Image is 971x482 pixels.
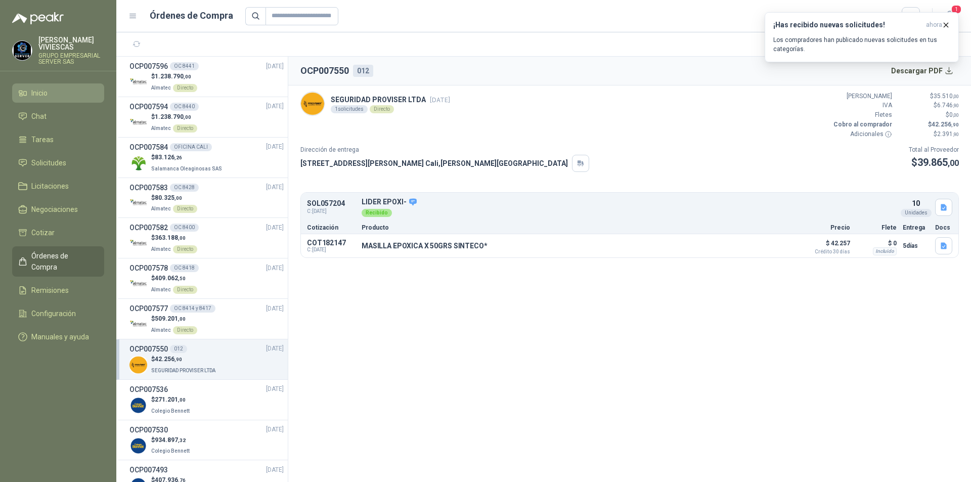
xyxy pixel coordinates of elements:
[13,41,32,60] img: Company Logo
[266,264,284,273] span: [DATE]
[129,316,147,333] img: Company Logo
[300,64,349,78] h2: OCP007550
[266,62,284,71] span: [DATE]
[12,223,104,242] a: Cotizar
[174,155,182,160] span: ,26
[12,200,104,219] a: Negociaciones
[831,101,892,110] p: IVA
[129,182,168,193] h3: OCP007583
[38,36,104,51] p: [PERSON_NAME] VIVIESCAS
[129,303,168,314] h3: OCP007577
[307,225,356,231] p: Cotización
[129,182,284,214] a: OCP007583OC 8428[DATE] Company Logo$80.325,00AlmatecDirecto
[949,111,959,118] span: 0
[266,465,284,475] span: [DATE]
[800,237,850,254] p: $ 42.257
[184,114,191,120] span: ,00
[941,7,959,25] button: 1
[129,222,284,254] a: OCP007582OC 8400[DATE] Company Logo$363.188,00AlmatecDirecto
[173,84,197,92] div: Directo
[12,107,104,126] a: Chat
[331,105,368,113] div: 1 solicitudes
[266,223,284,233] span: [DATE]
[934,93,959,100] span: 35.510
[151,125,171,131] span: Almatec
[155,73,191,80] span: 1.238.790
[31,111,47,122] span: Chat
[173,205,197,213] div: Directo
[129,114,147,132] img: Company Logo
[430,96,450,104] span: [DATE]
[155,194,182,201] span: 80.325
[266,142,284,152] span: [DATE]
[170,62,199,70] div: OC 8441
[173,245,197,253] div: Directo
[31,181,69,192] span: Licitaciones
[151,193,197,203] p: $
[12,12,64,24] img: Logo peakr
[155,113,191,120] span: 1.238.790
[266,102,284,111] span: [DATE]
[129,424,168,435] h3: OCP007530
[932,121,959,128] span: 42.256
[773,21,922,29] h3: ¡Has recibido nuevas solicitudes!
[856,225,897,231] p: Flete
[129,275,147,293] img: Company Logo
[12,153,104,172] a: Solicitudes
[129,142,284,173] a: OCP007584OFICINA CALI[DATE] Company Logo$83.126,26Salamanca Oleaginosas SAS
[362,242,488,250] p: MASILLA EPOXICA X 50GRS SINTECO*
[170,224,199,232] div: OC 8400
[178,316,186,322] span: ,00
[898,120,959,129] p: $
[307,247,356,253] span: C: [DATE]
[174,357,182,362] span: ,90
[898,110,959,120] p: $
[170,345,187,353] div: 012
[831,110,892,120] p: Fletes
[831,92,892,101] p: [PERSON_NAME]
[151,435,192,445] p: $
[150,9,233,23] h1: Órdenes de Compra
[129,303,284,335] a: OCP007577OC 8414 y 8417[DATE] Company Logo$509.201,00AlmatecDirecto
[129,343,284,375] a: OCP007550012[DATE] Company Logo$42.256,90SEGURIDAD PROVISER LTDA
[903,225,929,231] p: Entrega
[937,130,959,138] span: 2.391
[38,53,104,65] p: GRUPO EMPRESARIAL SERVER SAS
[178,397,186,403] span: ,00
[951,5,962,14] span: 1
[765,12,959,62] button: ¡Has recibido nuevas solicitudes!ahora Los compradores han publicado nuevas solicitudes en tus ca...
[170,264,199,272] div: OC 8418
[873,247,897,255] div: Incluido
[300,158,568,169] p: [STREET_ADDRESS][PERSON_NAME] Cali , [PERSON_NAME][GEOGRAPHIC_DATA]
[173,286,197,294] div: Directo
[12,246,104,277] a: Órdenes de Compra
[173,326,197,334] div: Directo
[12,177,104,196] a: Licitaciones
[170,304,215,313] div: OC 8414 y 8417
[12,130,104,149] a: Tareas
[31,331,89,342] span: Manuales y ayuda
[151,368,215,373] span: SEGURIDAD PROVISER LTDA
[129,437,147,455] img: Company Logo
[129,235,147,252] img: Company Logo
[129,384,284,416] a: OCP007536[DATE] Company Logo$271.201,00Colegio Bennett
[155,356,182,363] span: 42.256
[31,134,54,145] span: Tareas
[129,464,168,475] h3: OCP007493
[151,314,197,324] p: $
[151,408,190,414] span: Colegio Bennett
[155,154,182,161] span: 83.126
[12,281,104,300] a: Remisiones
[155,275,186,282] span: 409.062
[173,124,197,133] div: Directo
[129,222,168,233] h3: OCP007582
[951,122,959,127] span: ,90
[151,355,217,364] p: $
[151,327,171,333] span: Almatec
[151,206,171,211] span: Almatec
[31,250,95,273] span: Órdenes de Compra
[174,195,182,201] span: ,00
[129,101,168,112] h3: OCP007594
[935,225,952,231] p: Docs
[31,204,78,215] span: Negociaciones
